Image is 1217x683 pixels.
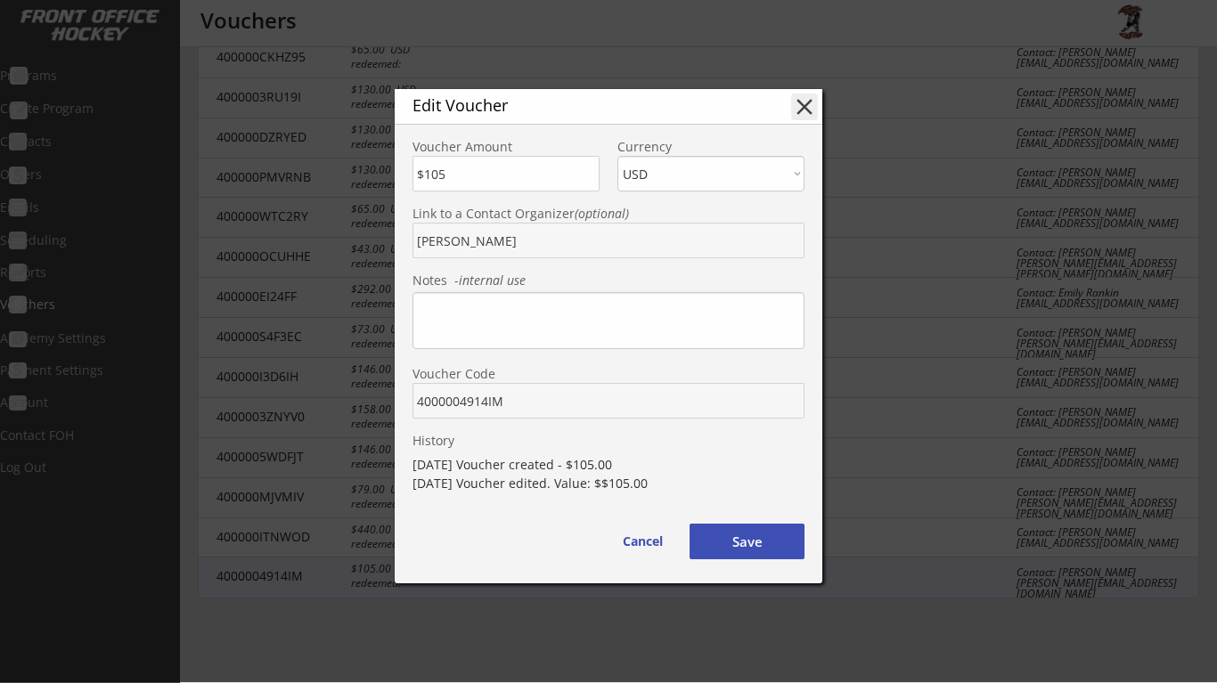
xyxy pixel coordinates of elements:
[412,97,764,113] div: Edit Voucher
[575,205,629,222] em: (optional)
[459,272,526,289] em: internal use
[412,368,805,380] div: Voucher Code
[412,455,805,492] div: [DATE] Voucher created - $105.00 [DATE] Voucher edited. Value: $$105.00
[412,207,805,220] div: Link to a Contact Organizer
[791,94,818,120] button: close
[690,524,805,559] button: Save
[412,435,805,447] div: History
[617,141,805,153] div: Currency
[412,141,600,153] div: Voucher Amount
[412,274,805,287] div: Notes -
[606,524,680,559] button: Cancel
